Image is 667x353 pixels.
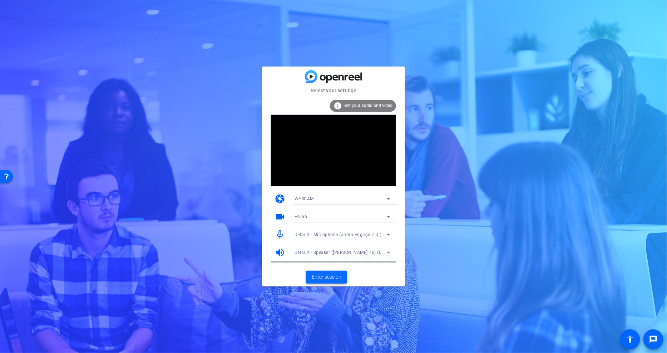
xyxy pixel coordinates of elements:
mat-icon: volume_up [275,247,285,258]
mat-icon: mic_none [275,229,285,240]
span: Enter session [312,273,341,281]
span: Default - Microphone (Jabra Engage 75) (0b0e:111e) [295,231,405,237]
span: Default - Speaker ([PERSON_NAME] 75) (0b0e:111e) [295,249,402,255]
mat-icon: videocam [275,211,285,222]
span: HI556 [295,214,307,219]
mat-icon: camera [275,193,285,204]
mat-icon: message [649,335,658,344]
mat-card-subtitle: Select your settings [262,87,405,94]
mat-icon: info [333,102,342,110]
button: Enter session [306,271,347,284]
img: blue-gradient.svg [305,70,362,83]
span: WEBCAM [295,196,314,201]
mat-icon: accessibility [626,335,634,344]
span: Test your audio and video [343,103,392,108]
